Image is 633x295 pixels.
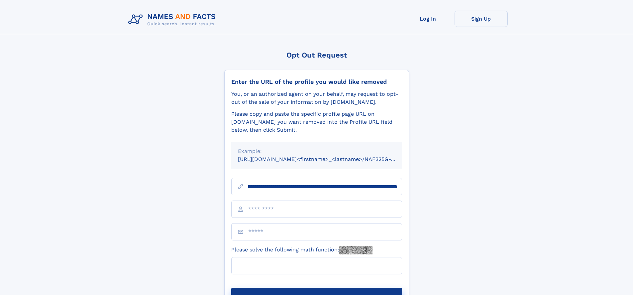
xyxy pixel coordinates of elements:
[401,11,455,27] a: Log In
[238,156,415,162] small: [URL][DOMAIN_NAME]<firstname>_<lastname>/NAF325G-xxxxxxxx
[231,78,402,85] div: Enter the URL of the profile you would like removed
[231,90,402,106] div: You, or an authorized agent on your behalf, may request to opt-out of the sale of your informatio...
[455,11,508,27] a: Sign Up
[126,11,221,29] img: Logo Names and Facts
[224,51,409,59] div: Opt Out Request
[238,147,395,155] div: Example:
[231,110,402,134] div: Please copy and paste the specific profile page URL on [DOMAIN_NAME] you want removed into the Pr...
[231,246,372,254] label: Please solve the following math function:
